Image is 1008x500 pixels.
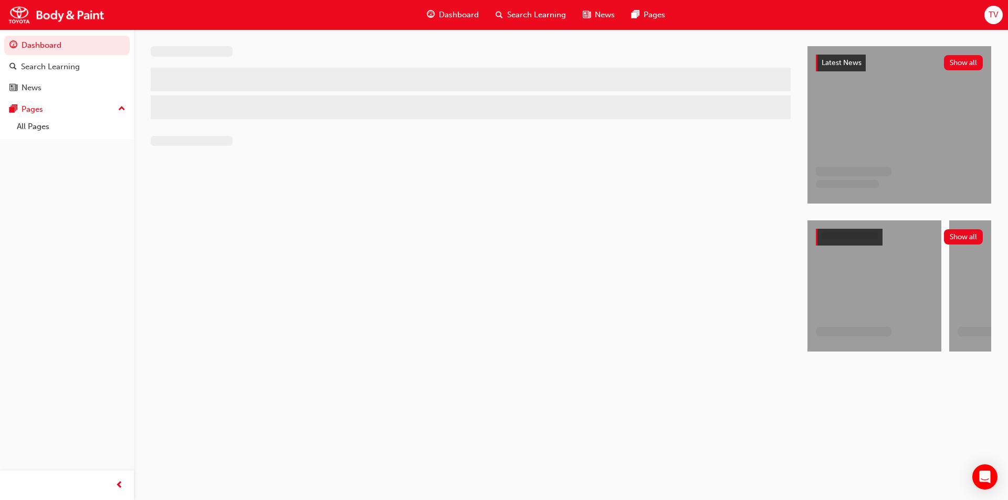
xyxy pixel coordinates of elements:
[984,6,1003,24] button: TV
[644,9,665,21] span: Pages
[944,229,983,244] button: Show all
[816,55,983,71] a: Latest NewsShow all
[9,62,17,72] span: search-icon
[822,58,862,67] span: Latest News
[4,100,130,119] button: Pages
[944,55,983,70] button: Show all
[487,4,574,26] a: search-iconSearch Learning
[427,8,435,22] span: guage-icon
[816,229,983,246] a: Show all
[574,4,623,26] a: news-iconNews
[4,57,130,77] a: Search Learning
[583,8,591,22] span: news-icon
[118,102,125,116] span: up-icon
[632,8,639,22] span: pages-icon
[496,8,503,22] span: search-icon
[595,9,615,21] span: News
[418,4,487,26] a: guage-iconDashboard
[623,4,674,26] a: pages-iconPages
[4,34,130,100] button: DashboardSearch LearningNews
[22,82,41,94] div: News
[4,78,130,98] a: News
[9,105,17,114] span: pages-icon
[5,3,108,27] img: Trak
[13,119,130,135] a: All Pages
[9,41,17,50] span: guage-icon
[989,9,998,21] span: TV
[9,83,17,93] span: news-icon
[507,9,566,21] span: Search Learning
[4,36,130,55] a: Dashboard
[439,9,479,21] span: Dashboard
[972,464,997,490] div: Open Intercom Messenger
[115,479,123,492] span: prev-icon
[22,103,43,115] div: Pages
[21,61,80,73] div: Search Learning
